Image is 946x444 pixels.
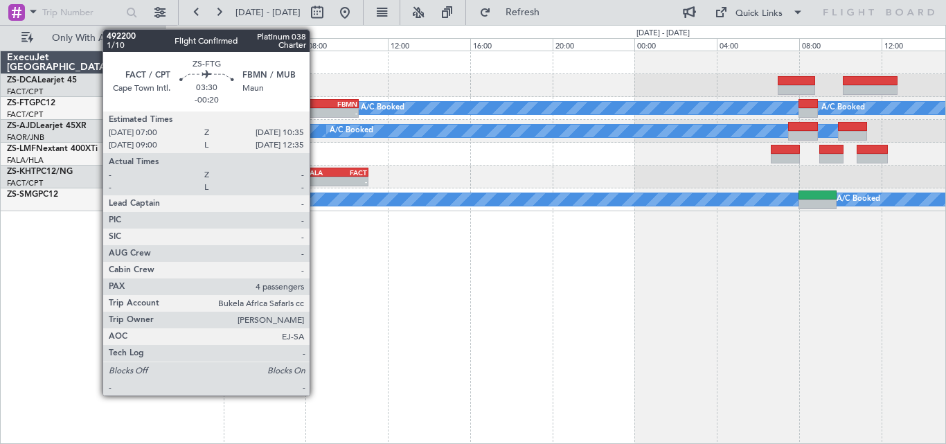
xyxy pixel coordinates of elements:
div: [DATE] - [DATE] [168,28,221,39]
div: A/C Booked [821,98,865,118]
div: - [337,177,367,186]
div: 04:00 [717,38,799,51]
span: [DATE] - [DATE] [235,6,301,19]
div: [DATE] - [DATE] [636,28,690,39]
div: FACT [337,168,367,177]
span: ZS-DCA [7,76,37,85]
a: FACT/CPT [7,87,43,97]
div: 12:00 [388,38,470,51]
span: Only With Activity [36,33,146,43]
a: FACT/CPT [7,109,43,120]
div: 08:00 [305,38,388,51]
div: 00:00 [634,38,717,51]
a: ZS-FTGPC12 [7,99,55,107]
div: - [286,109,321,117]
div: A/C Booked [361,98,404,118]
div: FACT [286,100,321,108]
a: ZS-KHTPC12/NG [7,168,73,176]
div: A/C Booked [837,189,880,210]
div: Quick Links [735,7,783,21]
a: FALA/HLA [7,155,44,166]
span: ZS-SMG [7,190,38,199]
div: 16:00 [470,38,553,51]
span: ZS-KHT [7,168,36,176]
div: - [321,109,357,117]
div: - [306,177,337,186]
a: ZS-DCALearjet 45 [7,76,77,85]
button: Only With Activity [15,27,150,49]
a: ZS-LMFNextant 400XTi [7,145,98,153]
span: ZS-AJD [7,122,36,130]
span: ZS-FTG [7,99,35,107]
a: ZS-AJDLearjet 45XR [7,122,87,130]
button: Quick Links [708,1,810,24]
a: FAOR/JNB [7,132,44,143]
div: A/C Booked [330,121,373,141]
span: Refresh [494,8,552,17]
a: FACT/CPT [7,178,43,188]
div: FALA [306,168,337,177]
div: 04:00 [224,38,306,51]
div: 20:00 [553,38,635,51]
div: FBMN [321,100,357,108]
button: Refresh [473,1,556,24]
div: 08:00 [799,38,882,51]
span: ZS-LMF [7,145,36,153]
a: ZS-SMGPC12 [7,190,58,199]
div: 00:00 [141,38,224,51]
input: Trip Number [42,2,122,23]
